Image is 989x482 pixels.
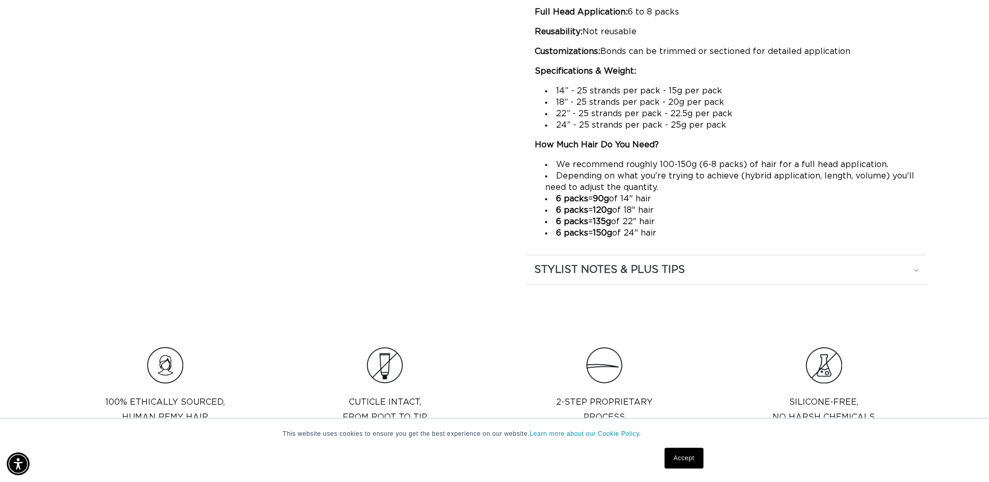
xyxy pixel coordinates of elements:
li: We recommend roughly 100-150g (6-8 packs) of hair for a full head application. [545,159,918,170]
strong: 6 packs [556,229,588,237]
li: 22” - 25 strands per pack - 22.5g per pack [545,108,918,119]
img: Clip_path_group_3e966cc6-585a-453a-be60-cd6cdacd677c.png [367,347,403,383]
li: = of 22" hair [545,216,918,227]
strong: 150g [593,229,612,237]
p: Cuticle intact, from root to tip [343,395,427,425]
summary: STYLIST NOTES & PLUS TIPS [526,255,927,284]
p: This website uses cookies to ensure you get the best experience on our website. [283,429,707,438]
strong: Specifications & Weight: [535,67,636,75]
iframe: Chat Widget [937,432,989,482]
p: 100% Ethically sourced, Human Remy Hair [105,395,225,425]
li: = of 14" hair [545,193,918,204]
a: Accept [665,448,703,469]
div: Accessibility Menu [7,452,30,475]
strong: Full Head Application: [535,8,628,16]
li: Depending on what you're trying to achieve (hybrid application, length, volume) you'll need to ad... [545,170,918,193]
p: 2-step proprietary process [556,395,653,425]
strong: 6 packs [556,217,588,226]
h2: STYLIST NOTES & PLUS TIPS [534,263,685,277]
li: 18” - 25 strands per pack - 20g per pack [545,97,918,108]
strong: 135g [593,217,611,226]
li: = of 24" hair [545,227,918,239]
p: Not reusable [535,26,918,37]
img: Group.png [806,347,842,383]
a: Learn more about our Cookie Policy. [530,430,641,437]
li: 24” - 25 strands per pack - 25g per pack [545,119,918,131]
strong: 6 packs [556,206,588,214]
img: Clip_path_group_11631e23-4577-42dd-b462-36179a27abaf.png [586,347,622,383]
strong: Customizations: [535,47,600,56]
p: 6 to 8 packs [535,6,918,18]
li: = of 18" hair [545,204,918,216]
strong: How Much Hair Do You Need? [535,141,659,149]
p: Bonds can be trimmed or sectioned for detailed application [535,46,918,57]
strong: 90g [593,195,609,203]
img: Hair_Icon_a70f8c6f-f1c4-41e1-8dbd-f323a2e654e6.png [147,347,183,383]
p: Silicone-Free, No Harsh Chemicals [773,395,875,425]
strong: 6 packs [556,195,588,203]
strong: 120g [593,206,612,214]
strong: Reusability: [535,27,582,36]
li: 14” - 25 strands per pack - 15g per pack [545,85,918,97]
